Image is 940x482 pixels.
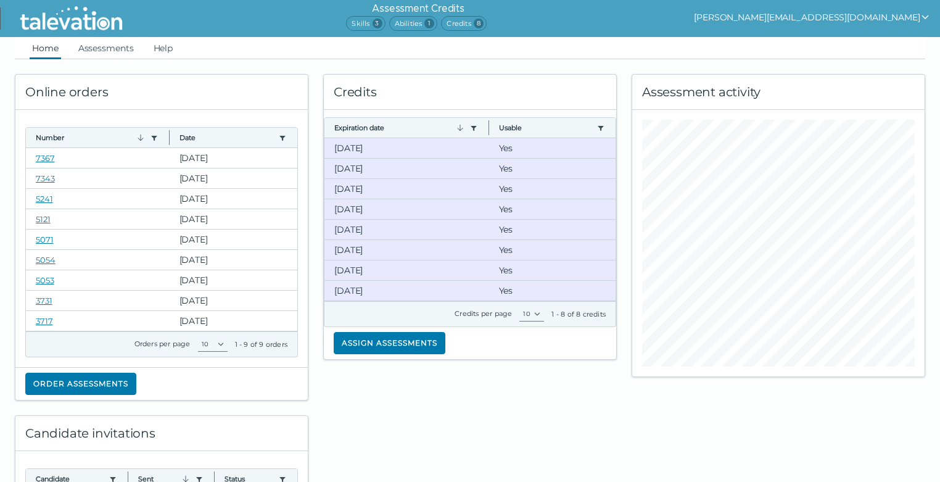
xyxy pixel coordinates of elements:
[134,339,191,348] label: Orders per page
[170,168,298,188] clr-dg-cell: [DATE]
[346,1,490,16] h6: Assessment Credits
[474,19,484,28] span: 8
[170,189,298,209] clr-dg-cell: [DATE]
[346,16,385,31] span: Skills
[324,240,489,260] clr-dg-cell: [DATE]
[489,240,616,260] clr-dg-cell: Yes
[389,16,438,31] span: Abilities
[30,37,61,59] a: Home
[170,230,298,249] clr-dg-cell: [DATE]
[235,339,287,349] div: 1 - 9 of 9 orders
[334,123,465,133] button: Expiration date
[36,214,51,224] a: 5121
[489,138,616,158] clr-dg-cell: Yes
[36,235,54,244] a: 5071
[489,220,616,239] clr-dg-cell: Yes
[36,173,55,183] a: 7343
[170,291,298,310] clr-dg-cell: [DATE]
[373,19,382,28] span: 3
[36,296,52,305] a: 3731
[489,260,616,280] clr-dg-cell: Yes
[455,309,512,318] label: Credits per page
[324,220,489,239] clr-dg-cell: [DATE]
[36,133,146,143] button: Number
[324,138,489,158] clr-dg-cell: [DATE]
[36,316,53,326] a: 3717
[36,275,54,285] a: 5053
[632,75,925,110] div: Assessment activity
[499,123,593,133] button: Usable
[489,281,616,301] clr-dg-cell: Yes
[165,124,173,151] button: Column resize handle
[170,311,298,331] clr-dg-cell: [DATE]
[36,153,55,163] a: 7367
[179,133,274,143] button: Date
[170,250,298,270] clr-dg-cell: [DATE]
[15,75,308,110] div: Online orders
[76,37,136,59] a: Assessments
[324,199,489,219] clr-dg-cell: [DATE]
[15,3,128,34] img: Talevation_Logo_Transparent_white.png
[324,281,489,301] clr-dg-cell: [DATE]
[485,114,493,141] button: Column resize handle
[551,309,606,319] div: 1 - 8 of 8 credits
[694,10,930,25] button: show user actions
[170,209,298,229] clr-dg-cell: [DATE]
[36,255,56,265] a: 5054
[489,179,616,199] clr-dg-cell: Yes
[324,179,489,199] clr-dg-cell: [DATE]
[489,199,616,219] clr-dg-cell: Yes
[25,373,136,395] button: Order assessments
[36,194,53,204] a: 5241
[324,75,616,110] div: Credits
[15,416,308,451] div: Candidate invitations
[324,260,489,280] clr-dg-cell: [DATE]
[151,37,176,59] a: Help
[170,148,298,168] clr-dg-cell: [DATE]
[334,332,445,354] button: Assign assessments
[489,159,616,178] clr-dg-cell: Yes
[424,19,434,28] span: 1
[324,159,489,178] clr-dg-cell: [DATE]
[170,270,298,290] clr-dg-cell: [DATE]
[441,16,486,31] span: Credits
